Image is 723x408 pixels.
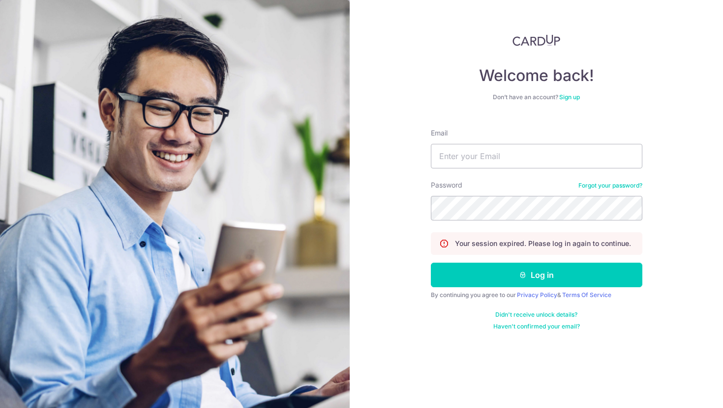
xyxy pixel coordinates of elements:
a: Forgot your password? [578,182,642,190]
div: Don’t have an account? [431,93,642,101]
a: Terms Of Service [562,291,611,299]
div: By continuing you agree to our & [431,291,642,299]
label: Password [431,180,462,190]
input: Enter your Email [431,144,642,168]
button: Log in [431,263,642,287]
h4: Welcome back! [431,66,642,85]
label: Email [431,128,448,138]
a: Privacy Policy [517,291,557,299]
a: Sign up [559,93,580,101]
p: Your session expired. Please log in again to continue. [455,239,631,248]
a: Didn't receive unlock details? [495,311,577,319]
a: Haven't confirmed your email? [493,323,580,330]
img: CardUp Logo [512,34,561,46]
